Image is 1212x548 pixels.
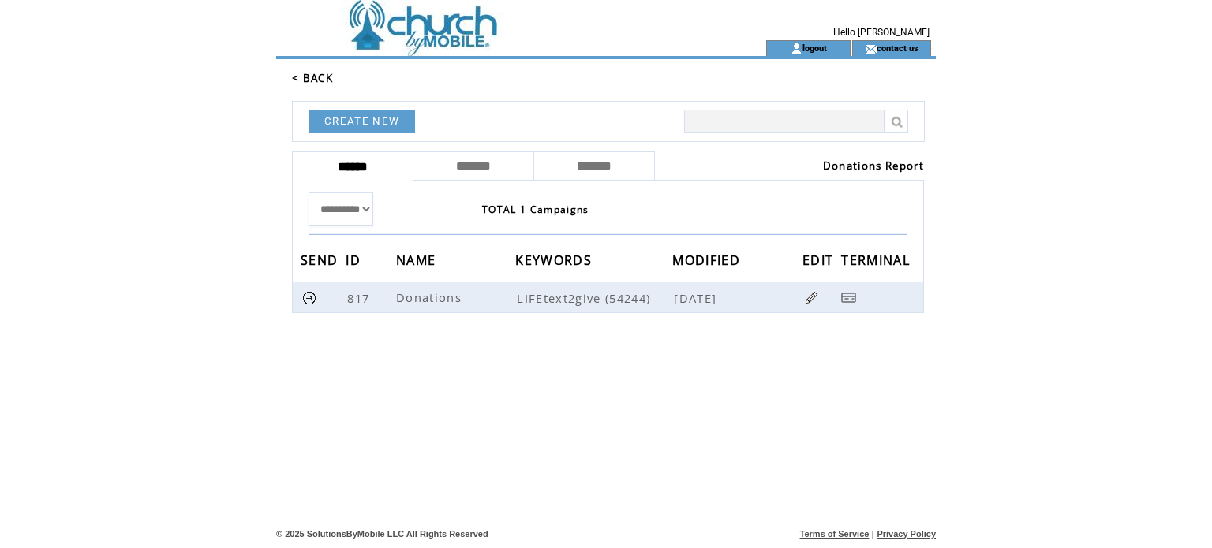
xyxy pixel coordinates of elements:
[301,248,342,277] span: SEND
[802,43,827,53] a: logout
[515,248,596,277] span: KEYWORDS
[877,529,936,539] a: Privacy Policy
[292,71,333,85] a: < BACK
[872,529,874,539] span: |
[800,529,870,539] a: Terms of Service
[396,289,466,305] span: Donations
[482,203,589,216] span: TOTAL 1 Campaigns
[396,248,440,277] span: NAME
[802,248,837,277] span: EDIT
[396,255,440,264] a: NAME
[672,255,744,264] a: MODIFIED
[347,290,373,306] span: 817
[791,43,802,55] img: account_icon.gif
[674,290,720,306] span: [DATE]
[517,290,671,306] span: LIFEtext2give (54244)
[276,529,488,539] span: © 2025 SolutionsByMobile LLC All Rights Reserved
[309,110,415,133] a: CREATE NEW
[841,248,914,277] span: TERMINAL
[865,43,877,55] img: contact_us_icon.gif
[877,43,918,53] a: contact us
[833,27,930,38] span: Hello [PERSON_NAME]
[672,248,744,277] span: MODIFIED
[346,255,365,264] a: ID
[346,248,365,277] span: ID
[515,255,596,264] a: KEYWORDS
[823,158,924,173] a: Donations Report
